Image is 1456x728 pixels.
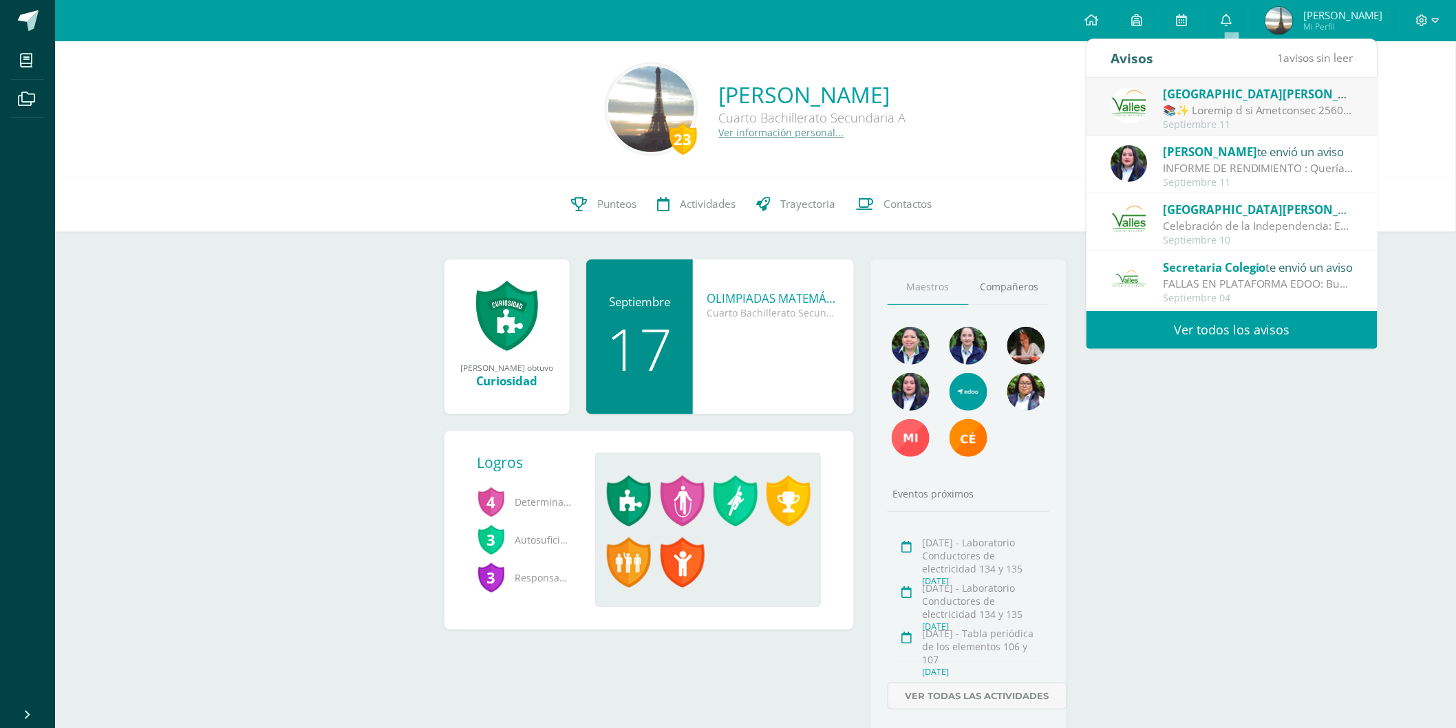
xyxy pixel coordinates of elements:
[1163,85,1354,103] div: te envió un aviso
[923,581,1046,621] div: [DATE] - Laboratorio Conductores de electricidad 134 y 135
[950,327,987,365] img: 7c64f4cdc1fa2a2a08272f32eb53ba45.png
[923,666,1046,678] div: [DATE]
[969,270,1050,305] a: Compañeros
[478,524,505,555] span: 3
[1265,7,1293,34] img: 1f47924ee27dd1dd6a7cba3328deef97.png
[478,453,585,472] div: Logros
[1163,103,1354,118] div: 📚✨ Impulso a la Excelencia 2025 – Cuarto Bachillerato ✨📚: 💪 ¡El esfuerzo tiene recompensa! Recuer...
[1278,50,1284,65] span: 1
[1163,177,1354,189] div: Septiembre 11
[1007,327,1045,365] img: 1c401adeedf18d09ce6b565d23cb3fa3.png
[597,197,636,211] span: Punteos
[1111,145,1147,182] img: ee34ef986f03f45fc2392d0669348478.png
[1111,261,1147,297] img: 10471928515e01917a18094c67c348c2.png
[888,487,1050,500] div: Eventos próximos
[1111,39,1153,77] div: Avisos
[1163,119,1354,131] div: Septiembre 11
[478,561,505,593] span: 3
[923,627,1046,666] div: [DATE] - Tabla periódica de los elementos 106 y 107
[647,177,746,232] a: Actividades
[1163,160,1354,176] div: INFORME DE RENDIMIENTO : Quería compartir contigo que el índice de Rendimiento de todas tus mater...
[561,177,647,232] a: Punteos
[1111,203,1147,239] img: 94564fe4cf850d796e68e37240ca284b.png
[719,109,906,126] div: Cuarto Bachillerato Secundaria A
[1163,202,1378,217] span: [GEOGRAPHIC_DATA][PERSON_NAME]
[719,80,906,109] a: [PERSON_NAME]
[478,483,574,521] span: Determinación
[600,294,680,310] div: Septiembre
[600,320,680,378] div: 17
[1007,373,1045,411] img: 7052225f9b8468bfa6811723bfd0aac5.png
[1278,50,1353,65] span: avisos sin leer
[707,290,840,306] div: OLIMPIADAS MATEMÁTICAS - Segunda Ronda
[1163,258,1354,276] div: te envió un aviso
[1303,21,1382,32] span: Mi Perfil
[780,197,835,211] span: Trayectoria
[478,521,574,559] span: Autosuficiencia
[1163,144,1257,160] span: [PERSON_NAME]
[680,197,736,211] span: Actividades
[608,66,694,152] img: 605be7d931c995e4c59e9bd5a4ffc803.png
[950,419,987,457] img: 9fe7580334846c559dff5945f0b8902e.png
[1163,292,1354,304] div: Septiembre 04
[1163,200,1354,218] div: te envió un aviso
[1163,86,1378,102] span: [GEOGRAPHIC_DATA][PERSON_NAME]
[846,177,942,232] a: Contactos
[892,327,930,365] img: d7b58b3ee24904eb3feedff3d7c47cbf.png
[884,197,932,211] span: Contactos
[923,536,1046,575] div: [DATE] - Laboratorio Conductores de electricidad 134 y 135
[458,373,556,389] div: Curiosidad
[478,559,574,597] span: Responsabilidad
[892,419,930,457] img: e4592216d3fc84dab095ec77361778a2.png
[719,126,844,139] a: Ver información personal...
[746,177,846,232] a: Trayectoria
[1086,311,1378,349] a: Ver todos los avisos
[1163,218,1354,234] div: Celebración de la Independencia: Estimados padres: Les recordamos que el viernes 12 de septiembre...
[1163,235,1354,246] div: Septiembre 10
[670,123,697,155] div: 23
[888,683,1067,709] a: Ver todas las actividades
[1163,142,1354,160] div: te envió un aviso
[1163,276,1354,292] div: FALLAS EN PLATAFORMA EDOO: Buenas tardes, estimados padres de familia: Les informamos que actualm...
[1111,87,1147,124] img: 94564fe4cf850d796e68e37240ca284b.png
[1303,8,1382,22] span: [PERSON_NAME]
[1163,259,1266,275] span: Secretaria Colegio
[892,373,930,411] img: f9c4b7d77c5e1bd20d7484783103f9b1.png
[950,373,987,411] img: e13555400e539d49a325e37c8b84e82e.png
[888,270,969,305] a: Maestros
[478,486,505,517] span: 4
[458,362,556,373] div: [PERSON_NAME] obtuvo
[707,306,840,319] div: Cuarto Bachillerato Secundaria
